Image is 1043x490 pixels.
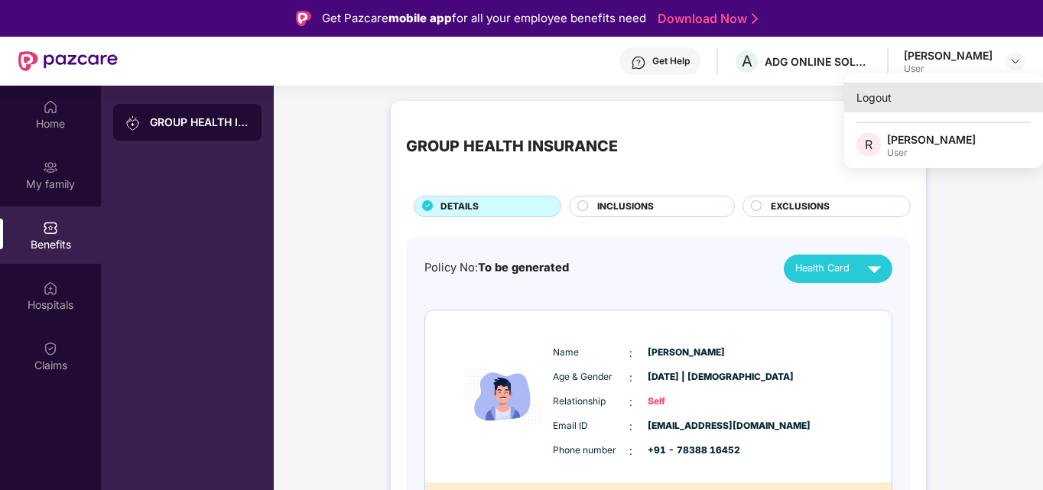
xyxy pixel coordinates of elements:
img: svg+xml;base64,PHN2ZyB3aWR0aD0iMjAiIGhlaWdodD0iMjAiIHZpZXdCb3g9IjAgMCAyMCAyMCIgZmlsbD0ibm9uZSIgeG... [125,115,141,131]
span: [DATE] | [DEMOGRAPHIC_DATA] [648,370,724,385]
div: [PERSON_NAME] [904,48,993,63]
span: : [629,443,632,459]
span: INCLUSIONS [597,200,654,214]
div: GROUP HEALTH INSURANCE [150,115,249,130]
img: svg+xml;base64,PHN2ZyBpZD0iQ2xhaW0iIHhtbG5zPSJodHRwOi8vd3d3LnczLm9yZy8yMDAwL3N2ZyIgd2lkdGg9IjIwIi... [43,341,58,356]
img: svg+xml;base64,PHN2ZyBpZD0iSGVscC0zMngzMiIgeG1sbnM9Imh0dHA6Ly93d3cudzMub3JnLzIwMDAvc3ZnIiB3aWR0aD... [631,55,646,70]
img: New Pazcare Logo [18,51,118,71]
span: [PERSON_NAME] [648,346,724,360]
span: Name [553,346,629,360]
a: Download Now [658,11,753,27]
span: A [742,52,752,70]
div: Get Pazcare for all your employee benefits need [322,9,646,28]
img: icon [457,332,549,461]
strong: mobile app [388,11,452,25]
div: User [887,147,976,159]
button: Health Card [784,255,892,283]
span: Phone number [553,443,629,458]
span: Health Card [795,261,850,276]
div: Policy No: [424,259,569,277]
div: Logout [844,83,1043,112]
span: : [629,394,632,410]
span: +91 - 78388 16452 [648,443,724,458]
div: User [904,63,993,75]
img: svg+xml;base64,PHN2ZyBpZD0iQmVuZWZpdHMiIHhtbG5zPSJodHRwOi8vd3d3LnczLm9yZy8yMDAwL3N2ZyIgd2lkdGg9Ij... [43,220,58,235]
img: svg+xml;base64,PHN2ZyB3aWR0aD0iMjAiIGhlaWdodD0iMjAiIHZpZXdCb3g9IjAgMCAyMCAyMCIgZmlsbD0ibm9uZSIgeG... [43,160,58,175]
span: Age & Gender [553,370,629,385]
span: EXCLUSIONS [771,200,830,214]
span: Relationship [553,394,629,409]
span: [EMAIL_ADDRESS][DOMAIN_NAME] [648,419,724,433]
div: [PERSON_NAME] [887,132,976,147]
span: : [629,345,632,362]
img: Stroke [752,11,758,27]
span: Email ID [553,419,629,433]
span: Self [648,394,724,409]
span: : [629,418,632,435]
img: svg+xml;base64,PHN2ZyBpZD0iRHJvcGRvd24tMzJ4MzIiIHhtbG5zPSJodHRwOi8vd3d3LnczLm9yZy8yMDAwL3N2ZyIgd2... [1009,55,1022,67]
span: DETAILS [440,200,479,214]
div: GROUP HEALTH INSURANCE [406,135,618,158]
span: : [629,369,632,386]
div: Get Help [652,55,690,67]
img: svg+xml;base64,PHN2ZyB4bWxucz0iaHR0cDovL3d3dy53My5vcmcvMjAwMC9zdmciIHZpZXdCb3g9IjAgMCAyNCAyNCIgd2... [861,255,888,282]
img: svg+xml;base64,PHN2ZyBpZD0iSG9tZSIgeG1sbnM9Imh0dHA6Ly93d3cudzMub3JnLzIwMDAvc3ZnIiB3aWR0aD0iMjAiIG... [43,99,58,115]
span: R [865,135,872,154]
div: ADG ONLINE SOLUTIONS PRIVATE LIMITED [765,54,872,69]
img: svg+xml;base64,PHN2ZyBpZD0iSG9zcGl0YWxzIiB4bWxucz0iaHR0cDovL3d3dy53My5vcmcvMjAwMC9zdmciIHdpZHRoPS... [43,281,58,296]
img: Logo [296,11,311,26]
span: To be generated [478,261,569,274]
